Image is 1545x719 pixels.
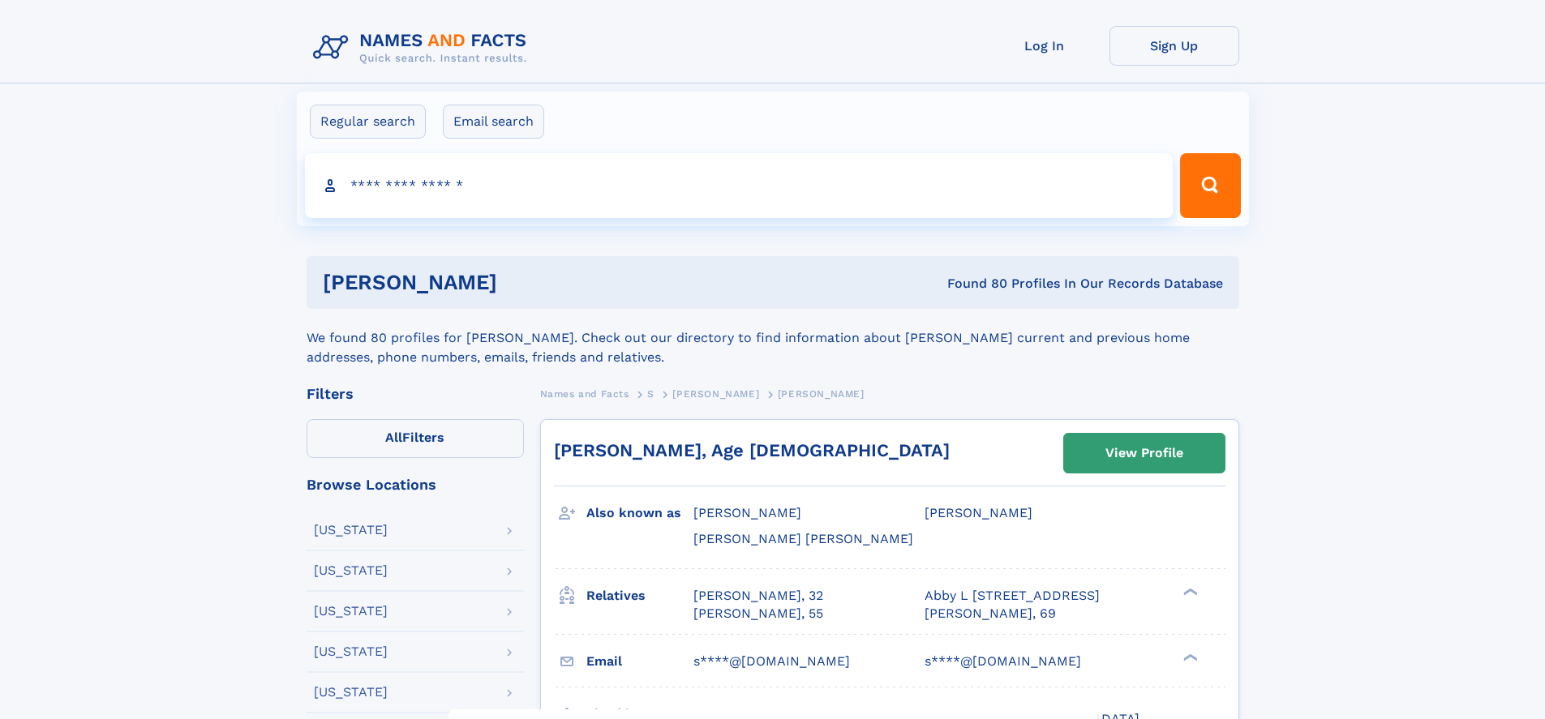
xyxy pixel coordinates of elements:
[314,686,388,699] div: [US_STATE]
[1179,652,1199,662] div: ❯
[693,605,823,623] a: [PERSON_NAME], 55
[1180,153,1240,218] button: Search Button
[314,605,388,618] div: [US_STATE]
[1109,26,1239,66] a: Sign Up
[307,387,524,401] div: Filters
[1105,434,1183,472] div: View Profile
[672,388,759,400] span: [PERSON_NAME]
[778,388,865,400] span: [PERSON_NAME]
[693,505,801,520] span: [PERSON_NAME]
[586,582,693,610] h3: Relatives
[672,383,759,404] a: [PERSON_NAME]
[443,105,544,139] label: Email search
[925,505,1032,520] span: [PERSON_NAME]
[1064,434,1225,473] a: View Profile
[925,605,1056,623] a: [PERSON_NAME], 69
[1179,586,1199,597] div: ❯
[307,419,524,458] label: Filters
[647,383,654,404] a: S
[310,105,426,139] label: Regular search
[307,477,524,492] div: Browse Locations
[314,564,388,577] div: [US_STATE]
[305,153,1174,218] input: search input
[586,648,693,675] h3: Email
[314,645,388,658] div: [US_STATE]
[980,26,1109,66] a: Log In
[554,440,950,460] a: [PERSON_NAME], Age [DEMOGRAPHIC_DATA]
[385,430,402,445] span: All
[693,587,823,605] a: [PERSON_NAME], 32
[693,531,913,546] span: [PERSON_NAME] [PERSON_NAME]
[647,388,654,400] span: S
[540,383,629,404] a: Names and Facts
[307,309,1239,367] div: We found 80 profiles for [PERSON_NAME]. Check out our directory to find information about [PERSON...
[586,499,693,527] h3: Also known as
[925,587,1100,605] a: Abby L [STREET_ADDRESS]
[722,275,1223,293] div: Found 80 Profiles In Our Records Database
[314,524,388,537] div: [US_STATE]
[323,272,723,293] h1: [PERSON_NAME]
[307,26,540,70] img: Logo Names and Facts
